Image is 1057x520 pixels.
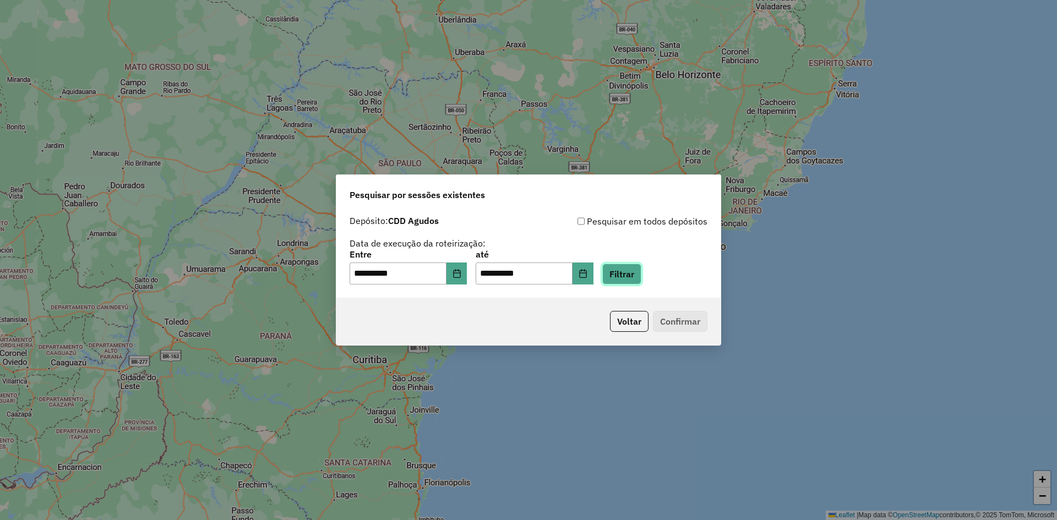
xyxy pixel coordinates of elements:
button: Voltar [610,311,649,332]
div: Pesquisar em todos depósitos [528,215,707,228]
label: Entre [350,248,467,261]
button: Choose Date [446,262,467,284]
label: Depósito: [350,214,439,227]
button: Choose Date [573,262,593,284]
label: Data de execução da roteirização: [350,237,486,250]
label: até [476,248,593,261]
strong: CDD Agudos [388,215,439,226]
button: Filtrar [602,264,641,284]
span: Pesquisar por sessões existentes [350,188,485,201]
